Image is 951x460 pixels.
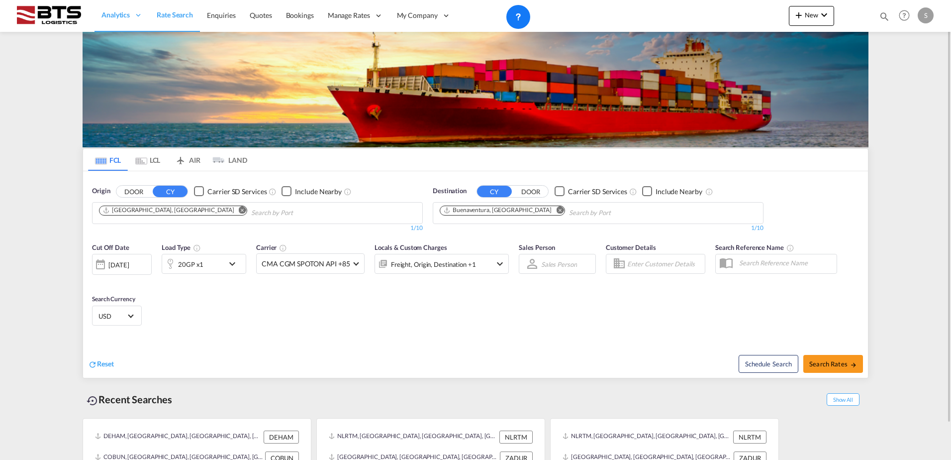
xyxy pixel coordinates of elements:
[95,431,261,444] div: DEHAM, Hamburg, Germany, Western Europe, Europe
[87,395,98,407] md-icon: icon-backup-restore
[102,206,234,215] div: Hamburg, DEHAM
[88,360,97,369] md-icon: icon-refresh
[443,206,554,215] div: Press delete to remove this chip.
[397,10,438,20] span: My Company
[513,186,548,197] button: DOOR
[88,149,247,171] md-pagination-wrapper: Use the left and right arrow keys to navigate between tabs
[97,309,136,323] md-select: Select Currency: $ USDUnited States Dollar
[262,259,350,269] span: CMA CGM SPOTON API +85
[519,243,555,251] span: Sales Person
[264,431,299,444] div: DEHAM
[629,188,637,196] md-icon: Unchecked: Search for CY (Container Yard) services for all selected carriers.Checked : Search for...
[918,7,934,23] div: S
[279,244,287,252] md-icon: The selected Trucker/Carrierwill be displayed in the rate results If the rates are from another f...
[226,258,243,270] md-icon: icon-chevron-down
[739,355,798,373] button: Note: By default Schedule search will only considerorigin ports, destination ports and cut off da...
[92,243,129,251] span: Cut Off Date
[92,274,99,287] md-datepicker: Select
[433,224,763,232] div: 1/10
[477,186,512,197] button: CY
[207,187,267,197] div: Carrier SD Services
[92,254,152,275] div: [DATE]
[153,186,188,197] button: CY
[499,431,533,444] div: NLRTM
[563,431,731,444] div: NLRTM, Rotterdam, Netherlands, Western Europe, Europe
[789,6,834,26] button: icon-plus 400-fgNewicon-chevron-down
[786,244,794,252] md-icon: Your search will be saved by the below given name
[97,203,350,221] md-chips-wrap: Chips container. Use arrow keys to select chips.
[569,205,664,221] input: Chips input.
[438,203,667,221] md-chips-wrap: Chips container. Use arrow keys to select chips.
[88,359,114,370] div: icon-refreshReset
[116,186,151,197] button: DOOR
[92,224,423,232] div: 1/10
[642,186,702,197] md-checkbox: Checkbox No Ink
[108,260,129,269] div: [DATE]
[375,243,447,251] span: Locals & Custom Charges
[102,206,236,215] div: Press delete to remove this chip.
[256,243,287,251] span: Carrier
[433,186,467,196] span: Destination
[705,188,713,196] md-icon: Unchecked: Ignores neighbouring ports when fetching rates.Checked : Includes neighbouring ports w...
[269,188,277,196] md-icon: Unchecked: Search for CY (Container Yard) services for all selected carriers.Checked : Search for...
[606,243,656,251] span: Customer Details
[232,206,247,216] button: Remove
[97,359,114,368] span: Reset
[162,254,246,274] div: 20GP x1icon-chevron-down
[809,360,857,368] span: Search Rates
[734,255,837,270] input: Search Reference Name
[83,388,176,411] div: Recent Searches
[162,243,201,251] span: Load Type
[879,11,890,22] md-icon: icon-magnify
[15,4,82,27] img: cdcc71d0be7811ed9adfbf939d2aa0e8.png
[344,188,352,196] md-icon: Unchecked: Ignores neighbouring ports when fetching rates.Checked : Includes neighbouring ports w...
[92,186,110,196] span: Origin
[818,9,830,21] md-icon: icon-chevron-down
[207,11,236,19] span: Enquiries
[827,393,859,406] span: Show All
[88,149,128,171] md-tab-item: FCL
[168,149,207,171] md-tab-item: AIR
[207,149,247,171] md-tab-item: LAND
[793,11,830,19] span: New
[295,187,342,197] div: Include Nearby
[157,10,193,19] span: Rate Search
[92,295,135,303] span: Search Currency
[175,154,187,162] md-icon: icon-airplane
[879,11,890,26] div: icon-magnify
[178,257,203,271] div: 20GP x1
[443,206,552,215] div: Buenaventura, COBUN
[391,257,476,271] div: Freight Origin Destination Factory Stuffing
[282,186,342,197] md-checkbox: Checkbox No Ink
[328,10,370,20] span: Manage Rates
[98,312,126,321] span: USD
[494,258,506,270] md-icon: icon-chevron-down
[329,431,497,444] div: NLRTM, Rotterdam, Netherlands, Western Europe, Europe
[568,187,627,197] div: Carrier SD Services
[83,171,868,378] div: OriginDOOR CY Checkbox No InkUnchecked: Search for CY (Container Yard) services for all selected ...
[128,149,168,171] md-tab-item: LCL
[540,257,578,271] md-select: Sales Person
[850,361,857,368] md-icon: icon-arrow-right
[793,9,805,21] md-icon: icon-plus 400-fg
[101,10,130,20] span: Analytics
[896,7,918,25] div: Help
[803,355,863,373] button: Search Ratesicon-arrow-right
[656,187,702,197] div: Include Nearby
[896,7,913,24] span: Help
[627,256,702,271] input: Enter Customer Details
[715,243,794,251] span: Search Reference Name
[193,244,201,252] md-icon: icon-information-outline
[550,206,565,216] button: Remove
[375,254,509,274] div: Freight Origin Destination Factory Stuffingicon-chevron-down
[83,32,868,147] img: LCL+%26+FCL+BACKGROUND.png
[555,186,627,197] md-checkbox: Checkbox No Ink
[250,11,272,19] span: Quotes
[733,431,766,444] div: NLRTM
[194,186,267,197] md-checkbox: Checkbox No Ink
[251,205,346,221] input: Chips input.
[286,11,314,19] span: Bookings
